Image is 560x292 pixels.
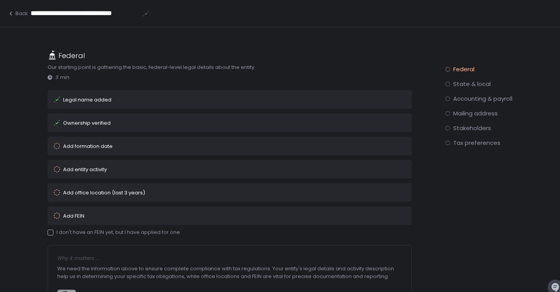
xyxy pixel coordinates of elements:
div: 3 min [48,74,412,81]
button: Back [8,10,28,17]
span: Stakeholders [453,124,491,132]
div: Add office location (last 3 years) [63,190,145,195]
span: Federal [453,65,474,73]
div: Add formation date [63,144,113,149]
div: Add entity activity [63,167,107,172]
h1: Federal [58,50,85,61]
div: Why it matters ... [57,255,402,262]
div: Ownership verified [63,120,111,125]
div: Our starting point is gathering the basic, federal-level legal details about the entity. [48,64,412,71]
span: Tax preferences [453,139,500,147]
div: We need the information above to ensure complete compliance with tax regulations. Your entity's l... [57,262,402,283]
span: Mailing address [453,110,498,117]
span: State & local [453,80,491,88]
span: Accounting & payroll [453,95,512,103]
div: Add FEIN [63,213,84,218]
div: Legal name added [63,97,111,102]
